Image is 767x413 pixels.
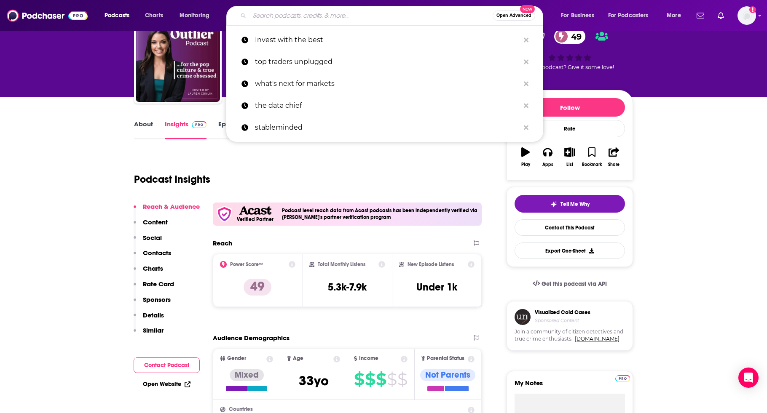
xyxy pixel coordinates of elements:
[134,357,200,373] button: Contact Podcast
[615,374,630,382] a: Pro website
[234,6,551,25] div: Search podcasts, credits, & more...
[134,120,153,139] a: About
[575,336,619,342] a: [DOMAIN_NAME]
[134,234,162,249] button: Social
[515,142,536,172] button: Play
[737,6,756,25] span: Logged in as ellerylsmith123
[134,296,171,311] button: Sponsors
[180,10,209,21] span: Monitoring
[143,326,164,334] p: Similar
[515,98,625,117] button: Follow
[136,18,220,102] img: The Outlier Podcast
[226,51,543,73] a: top traders unplugged
[143,203,200,210] p: Reach & Audience
[560,201,590,208] span: Tell Me Why
[387,373,397,386] span: $
[255,51,520,73] p: top traders unplugged
[134,203,200,218] button: Reach & Audience
[359,356,378,361] span: Income
[515,195,625,213] button: tell me why sparkleTell Me Why
[143,249,171,257] p: Contacts
[515,379,625,394] label: My Notes
[603,9,661,22] button: open menu
[213,239,232,247] h2: Reach
[134,173,210,186] h1: Podcast Insights
[143,296,171,304] p: Sponsors
[738,368,759,388] div: Open Intercom Messenger
[255,95,520,117] p: the data chief
[165,120,206,139] a: InsightsPodchaser Pro
[99,9,140,22] button: open menu
[493,11,535,21] button: Open AdvancedNew
[515,309,531,325] img: coldCase.18b32719.png
[737,6,756,25] img: User Profile
[515,219,625,236] a: Contact This Podcast
[216,206,233,222] img: verfied icon
[105,10,129,21] span: Podcasts
[213,334,290,342] h2: Audience Demographics
[608,162,619,167] div: Share
[615,375,630,382] img: Podchaser Pro
[227,356,246,361] span: Gender
[563,29,586,44] span: 49
[542,162,553,167] div: Apps
[226,117,543,139] a: stableminded
[542,280,607,288] span: Get this podcast via API
[561,10,594,21] span: For Business
[328,281,367,293] h3: 5.3k-7.9k
[376,373,386,386] span: $
[282,208,478,220] h4: Podcast level reach data from Acast podcasts has been independently verified via [PERSON_NAME]'s ...
[526,274,614,294] a: Get this podcast via API
[608,10,649,21] span: For Podcasters
[416,281,457,293] h3: Under 1k
[226,29,543,51] a: Invest with the best
[143,218,168,226] p: Content
[134,249,171,264] button: Contacts
[139,9,168,22] a: Charts
[134,311,164,327] button: Details
[749,6,756,13] svg: Add a profile image
[255,117,520,139] p: stableminded
[218,120,260,139] a: Episodes306
[143,381,190,388] a: Open Website
[661,9,692,22] button: open menu
[134,280,174,296] button: Rate Card
[520,5,535,13] span: New
[408,261,454,267] h2: New Episode Listens
[566,162,573,167] div: List
[239,206,271,215] img: Acast
[244,279,271,296] p: 49
[515,120,625,137] div: Rate
[507,301,633,371] a: Visualized Cold CasesSponsored ContentJoin a community of citizen detectives and true crime enthu...
[603,142,625,172] button: Share
[515,328,625,343] span: Join a community of citizen detectives and true crime enthusiasts.
[507,24,633,76] div: verified Badge49Good podcast? Give it some love!
[526,64,614,70] span: Good podcast? Give it some love!
[535,309,590,316] h3: Visualized Cold Cases
[134,218,168,234] button: Content
[226,73,543,95] a: what's next for markets
[143,311,164,319] p: Details
[693,8,708,23] a: Show notifications dropdown
[559,142,581,172] button: List
[581,142,603,172] button: Bookmark
[255,73,520,95] p: what's next for markets
[535,317,590,323] h4: Sponsored Content
[667,10,681,21] span: More
[737,6,756,25] button: Show profile menu
[237,217,274,222] h5: Verified Partner
[293,356,303,361] span: Age
[354,373,364,386] span: $
[143,234,162,242] p: Social
[226,95,543,117] a: the data chief
[515,242,625,259] button: Export One-Sheet
[134,264,163,280] button: Charts
[554,29,586,44] a: 49
[143,264,163,272] p: Charts
[174,9,220,22] button: open menu
[145,10,163,21] span: Charts
[249,9,493,22] input: Search podcasts, credits, & more...
[7,8,88,24] a: Podchaser - Follow, Share and Rate Podcasts
[192,121,206,128] img: Podchaser Pro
